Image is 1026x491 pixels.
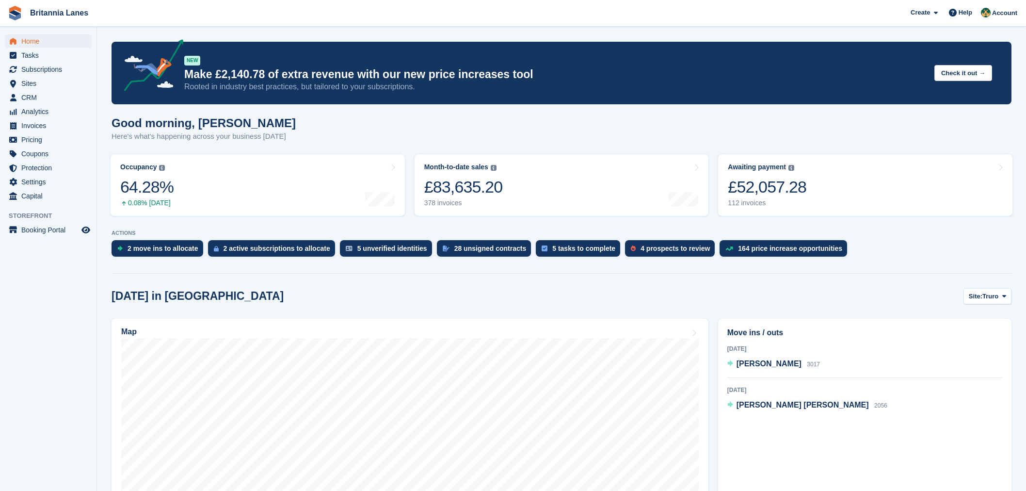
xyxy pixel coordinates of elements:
h2: Move ins / outs [727,327,1002,339]
img: price_increase_opportunities-93ffe204e8149a01c8c9dc8f82e8f89637d9d84a8eef4429ea346261dce0b2c0.svg [725,246,733,251]
div: 112 invoices [728,199,806,207]
a: 5 unverified identities [340,240,437,262]
a: 28 unsigned contracts [437,240,536,262]
a: menu [5,133,92,147]
a: menu [5,119,92,132]
div: Month-to-date sales [424,163,488,171]
span: Capital [21,189,80,203]
span: Home [21,34,80,48]
span: Invoices [21,119,80,132]
span: Protection [21,161,80,175]
div: Awaiting payment [728,163,786,171]
img: contract_signature_icon-13c848040528278c33f63329250d36e43548de30e8caae1d1a13099fd9432cc5.svg [443,245,449,251]
span: Help [959,8,972,17]
div: 64.28% [120,177,174,197]
span: [PERSON_NAME] [737,360,802,368]
div: [DATE] [727,386,1002,394]
div: Occupancy [120,163,157,171]
button: Check it out → [934,65,992,81]
div: 2 move ins to allocate [128,245,198,252]
a: Preview store [80,224,92,236]
a: Britannia Lanes [26,5,92,21]
a: menu [5,91,92,104]
img: price-adjustments-announcement-icon-8257ccfd72463d97f412b2fc003d46551f7dbcb40ab6d574587a9cd5c0d94... [116,39,184,95]
a: menu [5,105,92,118]
a: 2 active subscriptions to allocate [208,240,340,262]
span: CRM [21,91,80,104]
div: 2 active subscriptions to allocate [224,245,330,252]
p: Here's what's happening across your business [DATE] [112,131,296,142]
a: [PERSON_NAME] 3017 [727,358,820,371]
img: icon-info-grey-7440780725fd019a000dd9b08b2336e03edf1995a4989e88bcd33f0948082b44.svg [491,165,497,171]
div: 4 prospects to review [641,245,710,252]
div: £52,057.28 [728,177,806,197]
div: £83,635.20 [424,177,503,197]
a: menu [5,189,92,203]
img: icon-info-grey-7440780725fd019a000dd9b08b2336e03edf1995a4989e88bcd33f0948082b44.svg [159,165,165,171]
img: move_ins_to_allocate_icon-fdf77a2bb77ea45bf5b3d319d69a93e2d87916cf1d5bf7949dd705db3b84f3ca.svg [117,245,123,251]
img: verify_identity-adf6edd0f0f0b5bbfe63781bf79b02c33cf7c696d77639b501bdc392416b5a36.svg [346,245,353,251]
a: menu [5,49,92,62]
a: menu [5,63,92,76]
div: 378 invoices [424,199,503,207]
img: active_subscription_to_allocate_icon-d502201f5373d7db506a760aba3b589e785aa758c864c3986d89f69b8ff3... [214,245,219,252]
a: 2 move ins to allocate [112,240,208,262]
span: Storefront [9,211,96,221]
span: Coupons [21,147,80,161]
h2: Map [121,327,137,336]
p: Make £2,140.78 of extra revenue with our new price increases tool [184,67,927,82]
span: Analytics [21,105,80,118]
span: Sites [21,77,80,90]
h1: Good morning, [PERSON_NAME] [112,116,296,130]
a: Occupancy 64.28% 0.08% [DATE] [111,154,405,216]
div: 28 unsigned contracts [454,245,527,252]
img: task-75834270c22a3079a89374b754ae025e5fb1db73e45f91037f5363f120a921f8.svg [542,245,547,251]
div: 5 tasks to complete [552,245,615,252]
a: 4 prospects to review [625,240,720,262]
img: stora-icon-8386f47178a22dfd0bd8f6a31ec36ba5ce8667c1dd55bd0f319d3a0aa187defe.svg [8,6,22,20]
span: [PERSON_NAME] [PERSON_NAME] [737,401,869,409]
button: Site: Truro [963,288,1011,304]
a: Awaiting payment £52,057.28 112 invoices [718,154,1012,216]
img: icon-info-grey-7440780725fd019a000dd9b08b2336e03edf1995a4989e88bcd33f0948082b44.svg [788,165,794,171]
span: Account [992,8,1017,18]
a: menu [5,34,92,48]
p: ACTIONS [112,230,1011,236]
span: Site: [969,292,982,301]
p: Rooted in industry best practices, but tailored to your subscriptions. [184,82,927,92]
a: menu [5,175,92,189]
div: 0.08% [DATE] [120,199,174,207]
span: Pricing [21,133,80,147]
h2: [DATE] in [GEOGRAPHIC_DATA] [112,290,284,303]
span: 3017 [807,361,820,368]
span: Settings [21,175,80,189]
a: menu [5,77,92,90]
span: Booking Portal [21,223,80,237]
span: Tasks [21,49,80,62]
span: 2056 [874,402,887,409]
img: prospect-51fa495bee0391a8d652442698ab0144808aea92771e9ea1ae160a38d050c398.svg [631,245,636,251]
div: [DATE] [727,344,1002,353]
span: Create [911,8,930,17]
a: menu [5,147,92,161]
a: Month-to-date sales £83,635.20 378 invoices [415,154,709,216]
a: [PERSON_NAME] [PERSON_NAME] 2056 [727,399,887,412]
span: Truro [982,292,998,301]
a: 5 tasks to complete [536,240,625,262]
div: NEW [184,56,200,65]
a: menu [5,161,92,175]
span: Subscriptions [21,63,80,76]
a: menu [5,223,92,237]
a: 164 price increase opportunities [720,240,852,262]
div: 5 unverified identities [357,245,427,252]
div: 164 price increase opportunities [738,245,842,252]
img: Nathan Kellow [981,8,991,17]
